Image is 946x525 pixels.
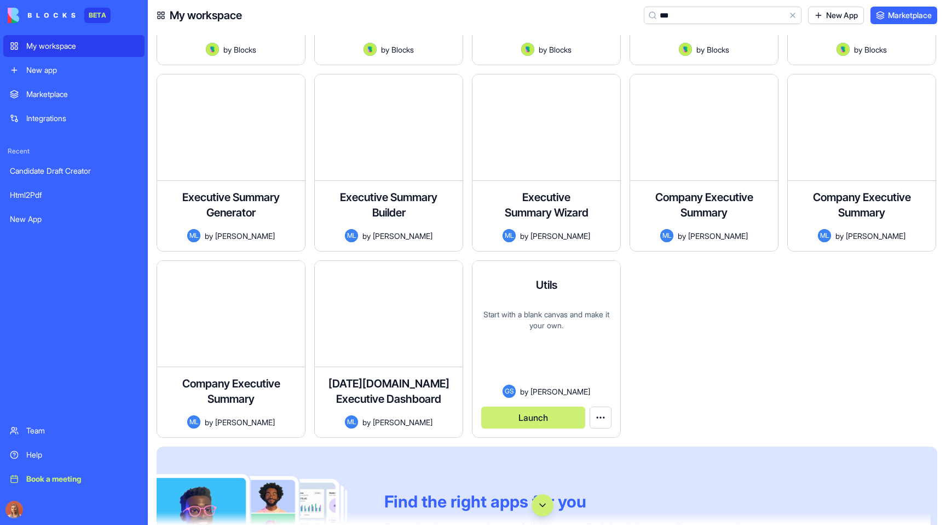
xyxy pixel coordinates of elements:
[818,229,831,242] span: ML
[707,44,729,55] span: Blocks
[26,425,138,436] div: Team
[696,44,705,55] span: by
[3,420,145,442] a: Team
[362,230,371,242] span: by
[205,416,213,428] span: by
[26,113,138,124] div: Integrations
[345,415,358,429] span: ML
[345,229,358,242] span: ML
[373,230,432,242] span: [PERSON_NAME]
[521,43,534,56] img: Avatar
[10,214,138,225] div: New App
[660,229,673,242] span: ML
[837,43,850,56] img: Avatar
[26,473,138,484] div: Book a meeting
[223,44,232,55] span: by
[536,277,557,293] h4: Utils
[481,407,585,429] button: Launch
[391,44,414,55] span: Blocks
[787,74,936,252] a: Company Executive SummaryMLby[PERSON_NAME]
[187,415,200,429] span: ML
[157,260,305,438] a: Company Executive SummaryMLby[PERSON_NAME]
[3,184,145,206] a: Html2Pdf
[364,43,377,56] img: Avatar
[3,35,145,57] a: My workspace
[215,416,275,428] span: [PERSON_NAME]
[205,230,213,242] span: by
[84,8,111,23] div: BETA
[481,309,612,385] div: Start with a blank canvas and make it your own.
[639,190,769,220] h4: Company Executive Summary
[808,7,864,24] a: New App
[26,65,138,76] div: New app
[324,190,454,220] h4: Executive Summary Builder
[3,83,145,105] a: Marketplace
[3,160,145,182] a: Candidate Draft Creator
[206,43,219,56] img: Avatar
[3,59,145,81] a: New app
[157,74,305,252] a: Executive Summary GeneratorMLby[PERSON_NAME]
[503,229,516,242] span: ML
[503,190,590,220] h4: Executive Summary Wizard
[797,190,927,220] h4: Company Executive Summary
[679,43,692,56] img: Avatar
[846,230,905,242] span: [PERSON_NAME]
[472,74,621,252] a: Executive Summary WizardMLby[PERSON_NAME]
[549,44,572,55] span: Blocks
[835,230,844,242] span: by
[520,230,528,242] span: by
[324,376,454,407] h4: [DATE][DOMAIN_NAME] Executive Dashboard
[864,44,887,55] span: Blocks
[10,166,138,176] div: Candidate Draft Creator
[3,147,145,156] span: Recent
[8,8,111,23] a: BETA
[234,44,256,55] span: Blocks
[314,260,463,438] a: [DATE][DOMAIN_NAME] Executive DashboardMLby[PERSON_NAME]
[530,386,590,397] span: [PERSON_NAME]
[26,41,138,52] div: My workspace
[10,190,138,201] div: Html2Pdf
[362,416,371,428] span: by
[381,44,389,55] span: by
[472,260,621,438] a: UtilsStart with a blank canvas and make it your own.GSby[PERSON_NAME]Launch
[3,107,145,129] a: Integrations
[3,468,145,490] a: Book a meeting
[5,501,23,518] img: Marina_gj5dtt.jpg
[530,230,590,242] span: [PERSON_NAME]
[630,74,778,252] a: Company Executive SummaryMLby[PERSON_NAME]
[539,44,547,55] span: by
[384,492,740,511] div: Find the right apps for you
[187,229,200,242] span: ML
[688,230,748,242] span: [PERSON_NAME]
[170,8,242,23] h4: My workspace
[3,208,145,230] a: New App
[678,230,686,242] span: by
[215,230,275,242] span: [PERSON_NAME]
[314,74,463,252] a: Executive Summary BuilderMLby[PERSON_NAME]
[520,386,528,397] span: by
[532,494,553,516] button: Scroll to bottom
[503,385,516,398] span: GS
[166,190,296,220] h4: Executive Summary Generator
[854,44,862,55] span: by
[373,416,432,428] span: [PERSON_NAME]
[26,449,138,460] div: Help
[870,7,937,24] a: Marketplace
[3,444,145,466] a: Help
[8,8,76,23] img: logo
[166,376,296,407] h4: Company Executive Summary
[26,89,138,100] div: Marketplace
